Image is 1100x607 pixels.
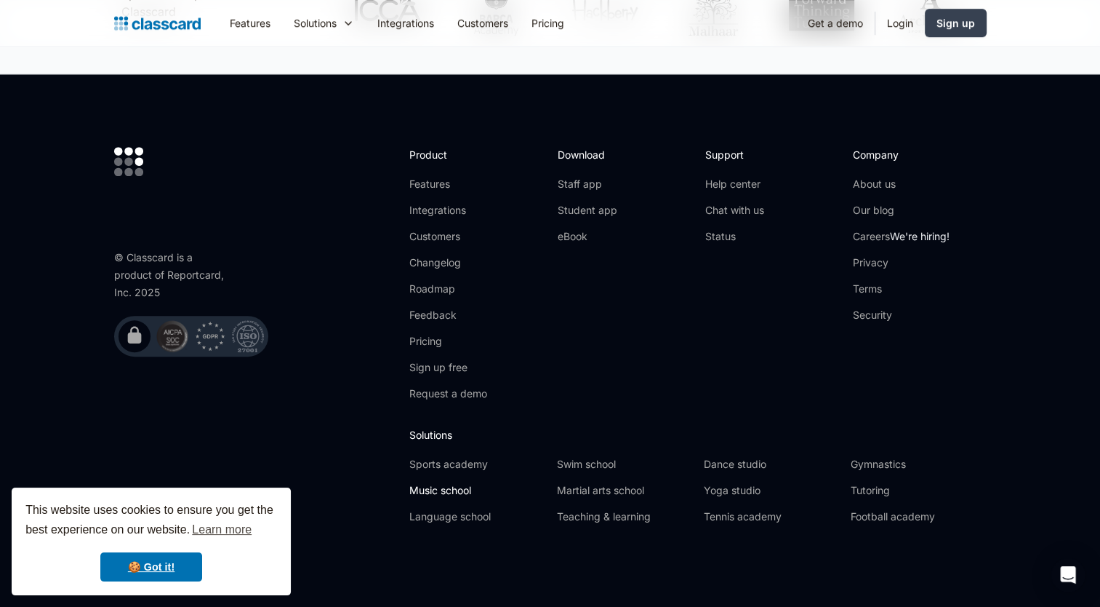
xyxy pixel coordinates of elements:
h2: Support [705,147,764,162]
div: Open Intercom Messenger [1051,558,1085,592]
div: Sign up [936,15,975,31]
a: learn more about cookies [190,519,254,541]
a: Teaching & learning [556,509,691,524]
a: dismiss cookie message [100,552,202,582]
a: Help center [705,177,764,191]
div: cookieconsent [12,488,291,595]
a: Music school [409,483,545,498]
span: We're hiring! [890,230,950,242]
a: Feedback [409,308,487,322]
a: Security [853,308,950,322]
a: Customers [446,7,520,39]
a: Swim school [556,457,691,472]
a: Student app [557,203,617,218]
a: Customers [409,229,487,244]
a: Tutoring [851,483,986,498]
a: Sign up free [409,360,487,375]
a: Yoga studio [704,483,839,498]
a: eBook [557,229,617,244]
a: Login [875,7,925,39]
div: Solutions [294,15,337,31]
a: Football academy [851,509,986,524]
a: Chat with us [705,203,764,218]
a: Integrations [366,7,446,39]
div: Solutions [282,7,366,39]
h2: Company [853,147,950,162]
a: Sports academy [409,457,545,472]
a: Gymnastics [851,457,986,472]
a: Staff app [557,177,617,191]
a: Privacy [853,255,950,270]
a: Martial arts school [556,483,691,498]
a: Get a demo [796,7,875,39]
a: Terms [853,282,950,296]
h2: Solutions [409,427,986,443]
a: CareersWe're hiring! [853,229,950,244]
a: Request a demo [409,386,487,401]
h2: Product [409,147,487,162]
a: Roadmap [409,282,487,296]
a: Language school [409,509,545,524]
a: Features [218,7,282,39]
h2: Download [557,147,617,162]
a: Tennis academy [704,509,839,524]
a: Changelog [409,255,487,270]
a: Sign up [925,9,987,37]
a: Our blog [853,203,950,218]
a: Features [409,177,487,191]
a: Logo [114,13,201,33]
a: About us [853,177,950,191]
a: Pricing [409,334,487,349]
a: Dance studio [704,457,839,472]
a: Pricing [520,7,576,39]
div: © Classcard is a product of Reportcard, Inc. 2025 [114,249,230,301]
a: Integrations [409,203,487,218]
a: Status [705,229,764,244]
span: This website uses cookies to ensure you get the best experience on our website. [25,501,277,541]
